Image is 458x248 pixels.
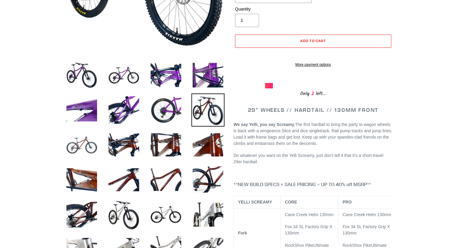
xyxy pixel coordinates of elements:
[235,62,391,67] a: More payment options
[65,198,98,231] img: Load image into Gallery viewer, YELLI SCREAMY - Complete Bike
[65,93,98,127] img: Load image into Gallery viewer, YELLI SCREAMY - Complete Bike
[107,163,140,196] img: Load image into Gallery viewer, YELLI SCREAMY - Complete Bike
[343,200,352,204] b: PRO
[234,153,383,164] span: Do whatever you want on the Yelli Screamy, just don’t tell it that it’s a short-travel 29er hardt...
[149,93,182,127] img: Load image into Gallery viewer, YELLI SCREAMY - Complete Bike
[234,121,393,147] p: Slice and dice singletrack. Rail pump tracks and jump lines. Load it with frame bags and get lost...
[265,88,361,98] div: Only left...
[235,35,391,48] button: Add to cart
[234,122,390,133] span: The first hardtail to bring the party to wagon wheels is back with a vengeance.
[238,200,272,204] b: YELLI SCREAMY
[234,182,393,187] h4: **NEW BUILD SPECS + SALE PRICING = UP TO 40% off MSRP**
[238,231,247,235] b: Fork
[107,128,140,161] img: Load image into Gallery viewer, YELLI SCREAMY - Complete Bike
[235,6,312,12] label: Quantity
[149,198,182,231] img: Load image into Gallery viewer, YELLI SCREAMY - Complete Bike
[149,128,182,161] img: Load image into Gallery viewer, YELLI SCREAMY - Complete Bike
[285,243,313,248] span: RockShox Pike
[191,128,224,161] img: Load image into Gallery viewer, YELLI SCREAMY - Complete Bike
[300,38,326,43] span: Add to cart
[191,59,224,92] img: Load image into Gallery viewer, YELLI SCREAMY - Complete Bike
[149,59,182,92] img: Load image into Gallery viewer, YELLI SCREAMY - Complete Bike
[107,198,140,231] img: Load image into Gallery viewer, YELLI SCREAMY - Complete Bike
[191,198,224,231] img: Load image into Gallery viewer, YELLI SCREAMY - Complete Bike
[107,59,140,92] img: Load image into Gallery viewer, YELLI SCREAMY - Complete Bike
[285,200,297,204] b: CORE
[65,128,98,161] img: Load image into Gallery viewer, YELLI SCREAMY - Complete Bike
[65,163,98,196] img: Load image into Gallery viewer, YELLI SCREAMY - Complete Bike
[149,163,182,196] img: Load image into Gallery viewer, YELLI SCREAMY - Complete Bike
[285,224,334,236] p: Fox 34 SL Factory Grip X 130mm
[191,93,224,127] img: Load image into Gallery viewer, YELLI SCREAMY - Complete Bike
[191,163,224,196] img: Load image into Gallery viewer, YELLI SCREAMY - Complete Bike
[343,212,394,218] p: Cane Creek Helm 130mm
[343,243,371,248] span: RockShox Pike
[234,122,295,127] b: We say Yelli, you say Screamy.
[107,93,140,127] img: Load image into Gallery viewer, YELLI SCREAMY - Complete Bike
[343,224,394,236] p: Fox 34 SL Factory Grip X 130mm
[285,212,334,218] p: Cane Creek Helm 130mm
[310,90,316,97] span: 2
[65,59,98,92] img: Load image into Gallery viewer, YELLI SCREAMY - Complete Bike
[248,106,379,113] span: 29" WHEELS // HARDTAIL // 130MM FRONT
